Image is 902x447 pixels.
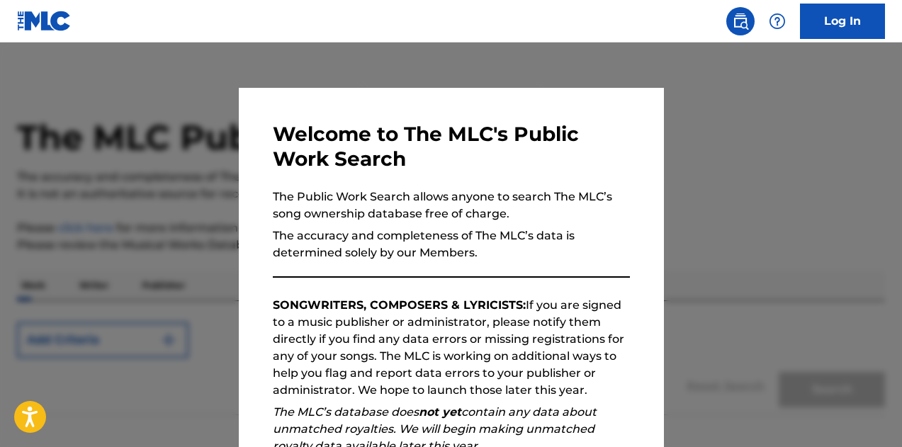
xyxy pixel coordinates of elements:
strong: not yet [419,405,461,419]
p: The Public Work Search allows anyone to search The MLC’s song ownership database free of charge. [273,188,630,222]
strong: SONGWRITERS, COMPOSERS & LYRICISTS: [273,298,526,312]
img: search [732,13,749,30]
div: Help [763,7,791,35]
p: The accuracy and completeness of The MLC’s data is determined solely by our Members. [273,227,630,261]
img: MLC Logo [17,11,72,31]
a: Public Search [726,7,755,35]
img: help [769,13,786,30]
p: If you are signed to a music publisher or administrator, please notify them directly if you find ... [273,297,630,399]
h3: Welcome to The MLC's Public Work Search [273,122,630,171]
a: Log In [800,4,885,39]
